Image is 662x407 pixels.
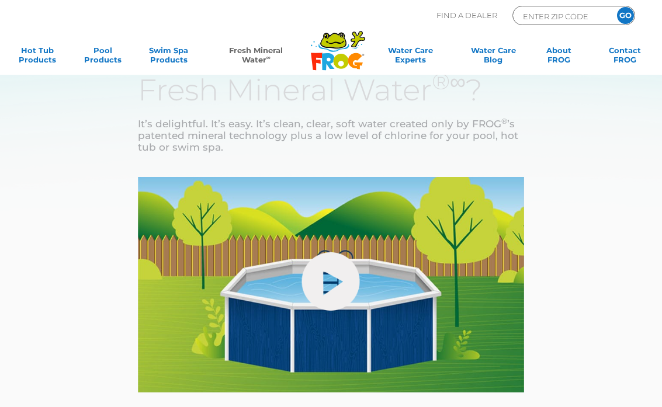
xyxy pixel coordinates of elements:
a: AboutFROG [533,46,584,69]
a: Fresh MineralWater∞ [209,46,303,69]
p: Find A Dealer [436,6,497,25]
a: Water CareExperts [368,46,453,69]
a: Water CareBlog [468,46,519,69]
a: PoolProducts [77,46,128,69]
a: Hot TubProducts [12,46,63,69]
a: ContactFROG [599,46,650,69]
sup: ® [501,117,507,126]
a: Swim SpaProducts [143,46,194,69]
input: Zip Code Form [522,9,601,23]
input: GO [617,7,634,24]
p: It’s delightful. It’s easy. It’s clean, clear, soft water created only by FROG ’s patented minera... [138,118,524,153]
sup: ∞ [266,54,271,61]
h3: Fresh Mineral Water ? [138,74,524,106]
sup: ®∞ [432,68,466,95]
img: fmw-main-video-cover [138,177,524,392]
